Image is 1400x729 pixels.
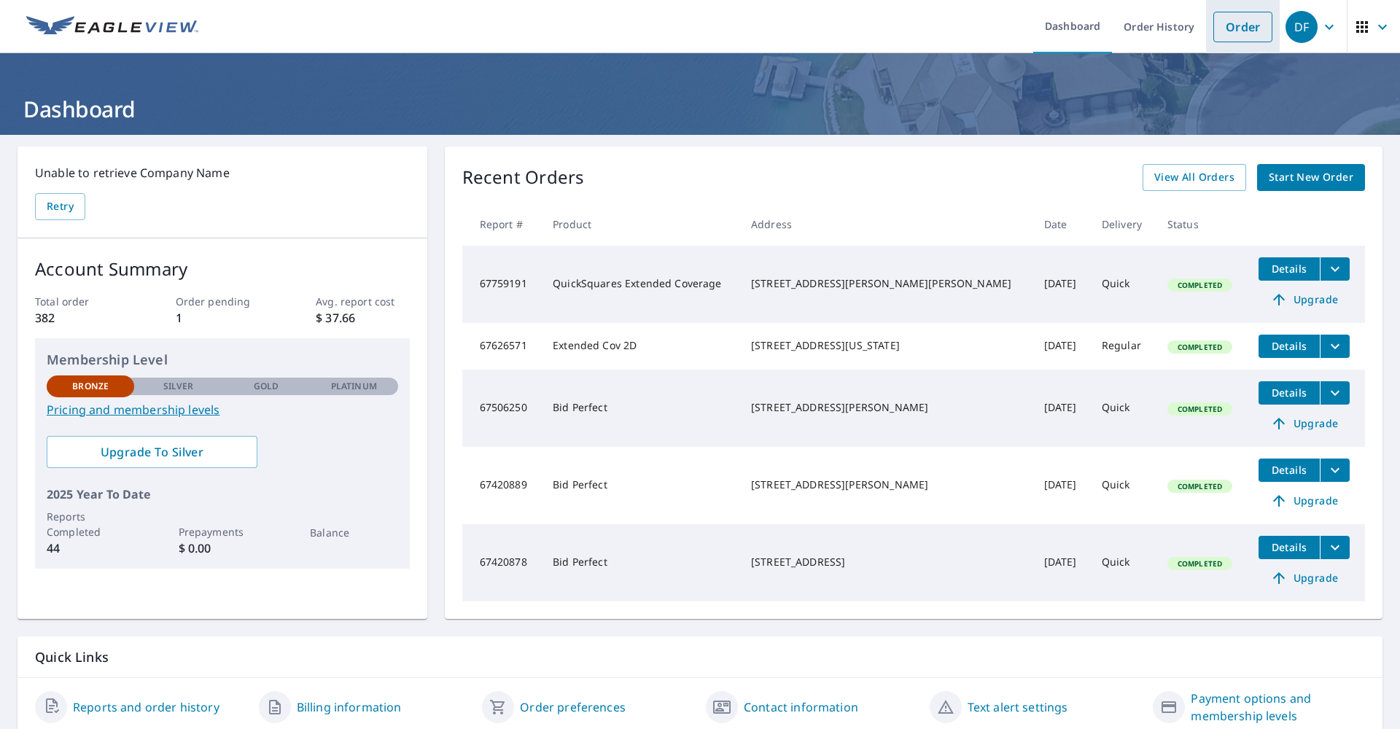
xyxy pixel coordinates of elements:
a: Upgrade To Silver [47,436,257,468]
a: Reports and order history [73,698,219,716]
p: Prepayments [179,524,266,539]
span: Completed [1169,404,1231,414]
th: Delivery [1090,203,1156,246]
span: Details [1267,262,1311,276]
td: 67506250 [462,370,542,447]
p: Recent Orders [462,164,585,191]
a: View All Orders [1143,164,1246,191]
button: detailsBtn-67626571 [1259,335,1320,358]
button: detailsBtn-67759191 [1259,257,1320,281]
span: Details [1267,540,1311,554]
th: Product [541,203,739,246]
div: [STREET_ADDRESS][US_STATE] [751,338,1021,353]
button: detailsBtn-67506250 [1259,381,1320,405]
span: Upgrade [1267,569,1341,587]
a: Upgrade [1259,566,1350,590]
td: [DATE] [1032,323,1090,370]
span: Retry [47,198,74,216]
p: Bronze [72,380,109,393]
a: Pricing and membership levels [47,401,398,418]
th: Report # [462,203,542,246]
a: Upgrade [1259,489,1350,512]
div: DF [1286,11,1318,43]
button: filesDropdownBtn-67506250 [1320,381,1350,405]
button: filesDropdownBtn-67626571 [1320,335,1350,358]
p: 2025 Year To Date [47,486,398,503]
p: Reports Completed [47,509,134,539]
th: Address [739,203,1032,246]
td: Quick [1090,246,1156,323]
span: View All Orders [1154,168,1234,187]
button: filesDropdownBtn-67759191 [1320,257,1350,281]
span: Details [1267,386,1311,399]
p: 1 [176,309,269,327]
td: [DATE] [1032,524,1090,601]
th: Status [1156,203,1247,246]
p: Membership Level [47,350,398,370]
p: Order pending [176,294,269,309]
a: Billing information [297,698,402,716]
span: Start New Order [1269,168,1353,187]
span: Completed [1169,558,1231,569]
td: Quick [1090,447,1156,524]
p: Silver [163,380,194,393]
span: Upgrade [1267,415,1341,432]
h1: Dashboard [17,94,1382,124]
button: detailsBtn-67420878 [1259,536,1320,559]
p: 382 [35,309,128,327]
p: Unable to retrieve Company Name [35,164,410,182]
a: Contact information [744,698,858,716]
td: 67626571 [462,323,542,370]
button: filesDropdownBtn-67420889 [1320,459,1350,482]
a: Payment options and membership levels [1191,690,1365,725]
span: Completed [1169,481,1231,491]
button: detailsBtn-67420889 [1259,459,1320,482]
td: [DATE] [1032,246,1090,323]
p: $ 37.66 [316,309,409,327]
td: Quick [1090,524,1156,601]
a: Order preferences [520,698,626,716]
p: Gold [254,380,279,393]
div: [STREET_ADDRESS][PERSON_NAME] [751,477,1021,492]
span: Details [1267,339,1311,353]
td: Extended Cov 2D [541,323,739,370]
p: Avg. report cost [316,294,409,309]
a: Text alert settings [968,698,1068,716]
button: Retry [35,193,85,220]
td: 67420878 [462,524,542,601]
p: 44 [47,539,134,557]
td: QuickSquares Extended Coverage [541,246,739,323]
div: [STREET_ADDRESS] [751,555,1021,569]
a: Order [1213,12,1272,42]
p: Account Summary [35,256,410,282]
p: Quick Links [35,648,1365,666]
td: [DATE] [1032,370,1090,447]
a: Start New Order [1257,164,1365,191]
p: $ 0.00 [179,539,266,557]
p: Total order [35,294,128,309]
div: [STREET_ADDRESS][PERSON_NAME][PERSON_NAME] [751,276,1021,291]
a: Upgrade [1259,288,1350,311]
span: Upgrade [1267,291,1341,308]
span: Completed [1169,342,1231,352]
div: [STREET_ADDRESS][PERSON_NAME] [751,400,1021,415]
a: Upgrade [1259,412,1350,435]
td: [DATE] [1032,447,1090,524]
span: Details [1267,463,1311,477]
span: Completed [1169,280,1231,290]
td: 67420889 [462,447,542,524]
img: EV Logo [26,16,198,38]
td: 67759191 [462,246,542,323]
button: filesDropdownBtn-67420878 [1320,536,1350,559]
td: Quick [1090,370,1156,447]
td: Regular [1090,323,1156,370]
td: Bid Perfect [541,524,739,601]
p: Platinum [331,380,377,393]
th: Date [1032,203,1090,246]
p: Balance [310,525,397,540]
td: Bid Perfect [541,447,739,524]
span: Upgrade [1267,492,1341,510]
td: Bid Perfect [541,370,739,447]
span: Upgrade To Silver [58,444,246,460]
